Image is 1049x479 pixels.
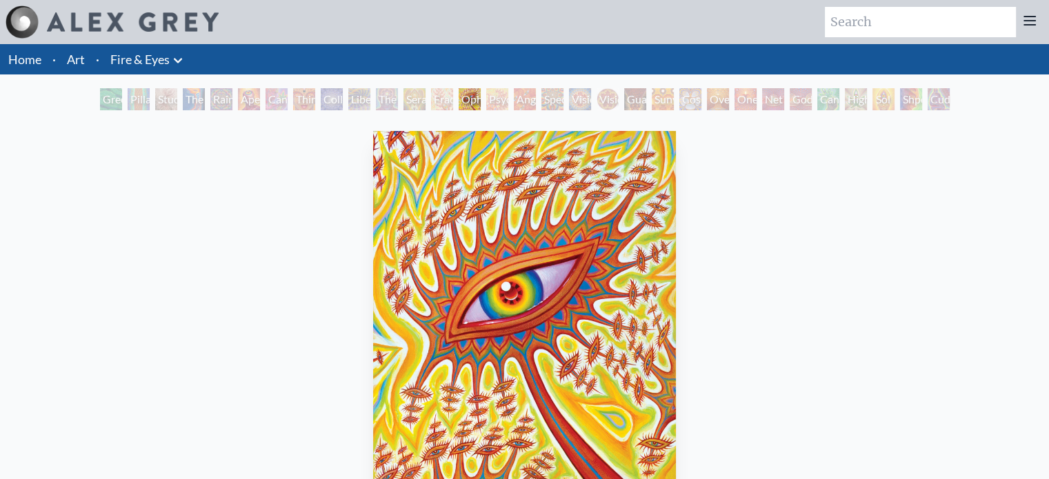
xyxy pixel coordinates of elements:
div: Green Hand [100,88,122,110]
div: Angel Skin [514,88,536,110]
div: Oversoul [707,88,729,110]
div: Godself [790,88,812,110]
li: · [47,44,61,74]
div: Shpongled [900,88,922,110]
a: Fire & Eyes [110,50,170,69]
div: Pillar of Awareness [128,88,150,110]
div: Rainbow Eye Ripple [210,88,232,110]
input: Search [825,7,1016,37]
div: Spectral Lotus [541,88,563,110]
div: Aperture [238,88,260,110]
div: The Seer [376,88,398,110]
a: Art [67,50,85,69]
div: Vision Crystal [569,88,591,110]
div: Guardian of Infinite Vision [624,88,646,110]
div: The Torch [183,88,205,110]
a: Home [8,52,41,67]
div: Net of Being [762,88,784,110]
div: Liberation Through Seeing [348,88,370,110]
div: Fractal Eyes [431,88,453,110]
div: One [735,88,757,110]
div: Study for the Great Turn [155,88,177,110]
div: Cannafist [817,88,839,110]
div: Collective Vision [321,88,343,110]
div: Ophanic Eyelash [459,88,481,110]
div: Seraphic Transport Docking on the Third Eye [403,88,426,110]
div: Higher Vision [845,88,867,110]
div: Cosmic Elf [679,88,701,110]
li: · [90,44,105,74]
div: Vision Crystal Tondo [597,88,619,110]
div: Cuddle [928,88,950,110]
div: Sol Invictus [872,88,895,110]
div: Third Eye Tears of Joy [293,88,315,110]
div: Cannabis Sutra [266,88,288,110]
div: Sunyata [652,88,674,110]
div: Psychomicrograph of a Fractal Paisley Cherub Feather Tip [486,88,508,110]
